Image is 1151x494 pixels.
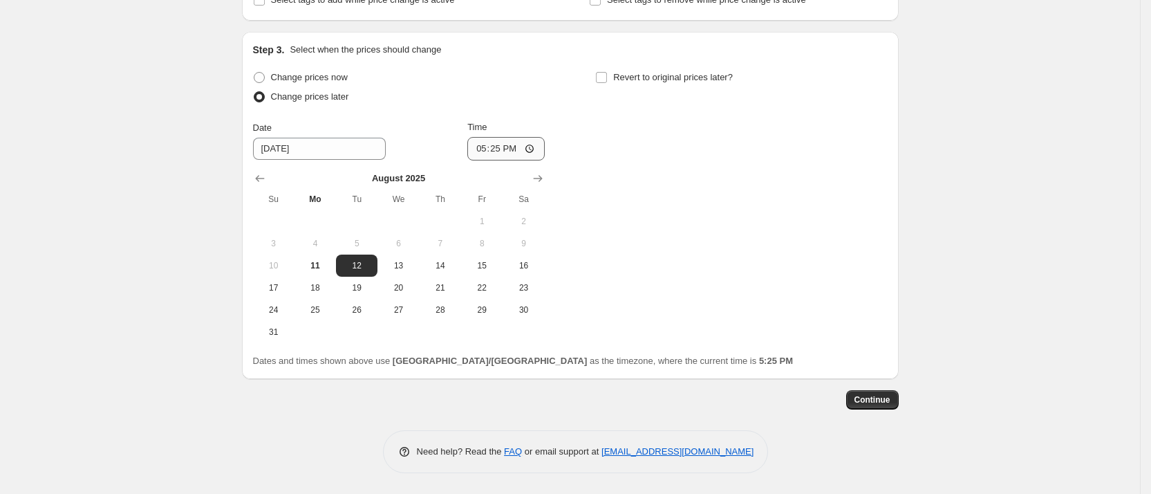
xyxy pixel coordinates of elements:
[503,210,544,232] button: Saturday August 2 2025
[425,282,456,293] span: 21
[467,122,487,132] span: Time
[425,260,456,271] span: 14
[253,138,386,160] input: 8/11/2025
[271,72,348,82] span: Change prices now
[503,232,544,255] button: Saturday August 9 2025
[503,277,544,299] button: Saturday August 23 2025
[253,188,294,210] th: Sunday
[601,446,754,457] a: [EMAIL_ADDRESS][DOMAIN_NAME]
[383,238,413,249] span: 6
[613,72,733,82] span: Revert to original prices later?
[420,255,461,277] button: Thursday August 14 2025
[467,216,497,227] span: 1
[508,194,539,205] span: Sa
[461,277,503,299] button: Friday August 22 2025
[425,304,456,315] span: 28
[259,238,289,249] span: 3
[259,327,289,338] span: 31
[425,238,456,249] span: 7
[508,216,539,227] span: 2
[300,304,330,315] span: 25
[341,304,372,315] span: 26
[294,255,336,277] button: Today Monday August 11 2025
[503,255,544,277] button: Saturday August 16 2025
[420,188,461,210] th: Thursday
[377,255,419,277] button: Wednesday August 13 2025
[294,299,336,321] button: Monday August 25 2025
[300,194,330,205] span: Mo
[294,188,336,210] th: Monday
[336,255,377,277] button: Tuesday August 12 2025
[300,238,330,249] span: 4
[383,304,413,315] span: 27
[504,446,522,457] a: FAQ
[508,238,539,249] span: 9
[259,304,289,315] span: 24
[253,321,294,343] button: Sunday August 31 2025
[759,356,793,366] b: 5:25 PM
[259,194,289,205] span: Su
[503,188,544,210] th: Saturday
[467,137,545,161] input: 12:00
[253,277,294,299] button: Sunday August 17 2025
[336,188,377,210] th: Tuesday
[417,446,505,457] span: Need help? Read the
[420,299,461,321] button: Thursday August 28 2025
[253,255,294,277] button: Sunday August 10 2025
[383,260,413,271] span: 13
[377,299,419,321] button: Wednesday August 27 2025
[508,282,539,293] span: 23
[377,232,419,255] button: Wednesday August 6 2025
[253,232,294,255] button: Sunday August 3 2025
[294,232,336,255] button: Monday August 4 2025
[341,194,372,205] span: Tu
[854,394,890,405] span: Continue
[300,282,330,293] span: 18
[253,356,794,366] span: Dates and times shown above use as the timezone, where the current time is
[290,43,441,57] p: Select when the prices should change
[508,260,539,271] span: 16
[300,260,330,271] span: 11
[522,446,601,457] span: or email support at
[253,122,272,133] span: Date
[271,91,349,102] span: Change prices later
[528,169,548,188] button: Show next month, September 2025
[341,282,372,293] span: 19
[341,238,372,249] span: 5
[467,194,497,205] span: Fr
[259,282,289,293] span: 17
[383,194,413,205] span: We
[336,277,377,299] button: Tuesday August 19 2025
[377,277,419,299] button: Wednesday August 20 2025
[393,356,587,366] b: [GEOGRAPHIC_DATA]/[GEOGRAPHIC_DATA]
[467,238,497,249] span: 8
[383,282,413,293] span: 20
[377,188,419,210] th: Wednesday
[336,232,377,255] button: Tuesday August 5 2025
[467,304,497,315] span: 29
[253,299,294,321] button: Sunday August 24 2025
[341,260,372,271] span: 12
[336,299,377,321] button: Tuesday August 26 2025
[461,299,503,321] button: Friday August 29 2025
[250,169,270,188] button: Show previous month, July 2025
[503,299,544,321] button: Saturday August 30 2025
[467,282,497,293] span: 22
[467,260,497,271] span: 15
[259,260,289,271] span: 10
[253,43,285,57] h2: Step 3.
[461,210,503,232] button: Friday August 1 2025
[420,277,461,299] button: Thursday August 21 2025
[294,277,336,299] button: Monday August 18 2025
[461,232,503,255] button: Friday August 8 2025
[508,304,539,315] span: 30
[846,390,899,410] button: Continue
[425,194,456,205] span: Th
[461,255,503,277] button: Friday August 15 2025
[420,232,461,255] button: Thursday August 7 2025
[461,188,503,210] th: Friday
